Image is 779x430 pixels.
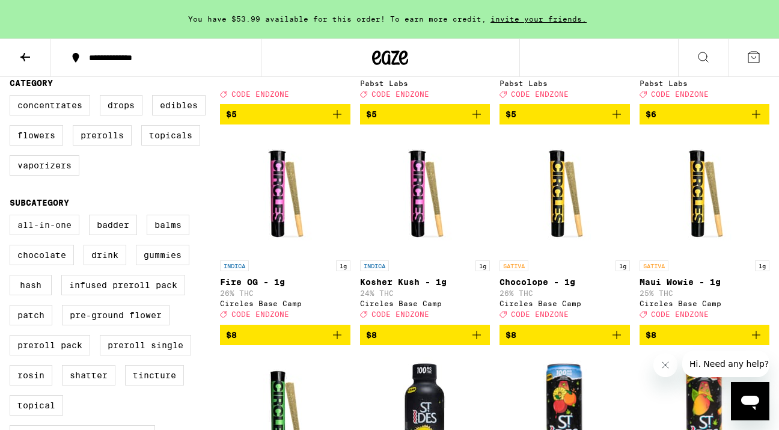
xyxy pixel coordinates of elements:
label: Preroll Pack [10,335,90,355]
img: Circles Base Camp - Fire OG - 1g [225,134,345,254]
p: 25% THC [640,289,770,297]
iframe: Message from company [682,351,769,377]
label: Preroll Single [100,335,191,355]
label: Flowers [10,125,63,146]
span: CODE ENDZONE [371,311,429,319]
label: Vaporizers [10,155,79,176]
p: 1g [336,260,350,271]
button: Add to bag [220,325,350,345]
label: Hash [10,275,52,295]
a: Open page for Kosher Kush - 1g from Circles Base Camp [360,134,490,324]
label: Drops [100,95,142,115]
label: Tincture [125,365,184,385]
span: $5 [366,109,377,119]
p: Maui Wowie - 1g [640,277,770,287]
p: 26% THC [220,289,350,297]
span: CODE ENDZONE [511,311,569,319]
label: Infused Preroll Pack [61,275,185,295]
label: Balms [147,215,189,235]
div: Circles Base Camp [499,299,630,307]
label: Badder [89,215,137,235]
div: Pabst Labs [499,79,630,87]
label: Prerolls [73,125,132,146]
p: 24% THC [360,289,490,297]
label: Patch [10,305,52,325]
p: SATIVA [499,260,528,271]
div: Circles Base Camp [360,299,490,307]
div: Pabst Labs [360,79,490,87]
button: Add to bag [360,104,490,124]
div: Pabst Labs [640,79,770,87]
span: $5 [226,109,237,119]
a: Open page for Maui Wowie - 1g from Circles Base Camp [640,134,770,324]
p: SATIVA [640,260,668,271]
span: CODE ENDZONE [651,311,709,319]
span: CODE ENDZONE [231,311,289,319]
span: CODE ENDZONE [651,90,709,98]
iframe: Close message [653,353,677,377]
label: Topicals [141,125,200,146]
button: Add to bag [220,104,350,124]
span: You have $53.99 available for this order! To earn more credit, [188,15,486,23]
span: $8 [366,330,377,340]
label: Drink [84,245,126,265]
label: Edibles [152,95,206,115]
a: Open page for Chocolope - 1g from Circles Base Camp [499,134,630,324]
p: Kosher Kush - 1g [360,277,490,287]
div: Circles Base Camp [640,299,770,307]
legend: Subcategory [10,198,69,207]
p: 1g [616,260,630,271]
span: $8 [226,330,237,340]
legend: Category [10,78,53,88]
span: CODE ENDZONE [231,90,289,98]
label: Topical [10,395,63,416]
span: CODE ENDZONE [511,90,569,98]
button: Add to bag [360,325,490,345]
button: Add to bag [499,104,630,124]
p: 1g [755,260,769,271]
p: INDICA [360,260,389,271]
button: Add to bag [640,325,770,345]
span: $5 [506,109,516,119]
p: 26% THC [499,289,630,297]
iframe: Button to launch messaging window [731,382,769,420]
span: CODE ENDZONE [371,90,429,98]
span: invite your friends. [486,15,591,23]
a: Open page for Fire OG - 1g from Circles Base Camp [220,134,350,324]
div: Circles Base Camp [220,299,350,307]
label: Gummies [136,245,189,265]
span: $8 [646,330,656,340]
p: Fire OG - 1g [220,277,350,287]
p: INDICA [220,260,249,271]
span: $8 [506,330,516,340]
img: Circles Base Camp - Maui Wowie - 1g [644,134,765,254]
span: $6 [646,109,656,119]
img: Circles Base Camp - Kosher Kush - 1g [365,134,485,254]
label: Pre-ground Flower [62,305,170,325]
p: 1g [475,260,490,271]
button: Add to bag [499,325,630,345]
p: Chocolope - 1g [499,277,630,287]
label: Shatter [62,365,115,385]
button: Add to bag [640,104,770,124]
label: Chocolate [10,245,74,265]
label: All-In-One [10,215,79,235]
img: Circles Base Camp - Chocolope - 1g [504,134,625,254]
label: Concentrates [10,95,90,115]
label: Rosin [10,365,52,385]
